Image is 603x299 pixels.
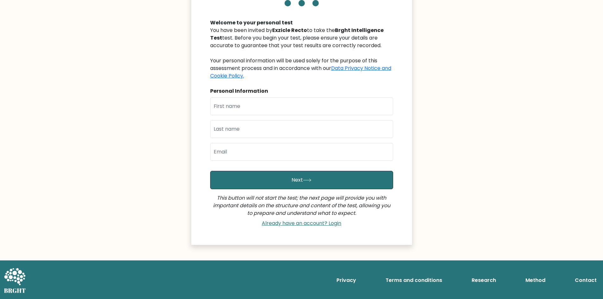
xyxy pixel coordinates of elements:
div: Welcome to your personal test [210,19,393,27]
a: Data Privacy Notice and Cookie Policy. [210,65,391,79]
input: First name [210,97,393,115]
input: Last name [210,120,393,138]
b: Exzicle Recto [272,27,307,34]
a: Method [523,274,548,287]
a: Privacy [334,274,359,287]
div: You have been invited by to take the test. Before you begin your test, please ensure your details... [210,27,393,80]
a: Research [469,274,499,287]
button: Next [210,171,393,189]
a: Terms and conditions [383,274,445,287]
div: Personal Information [210,87,393,95]
b: Brght Intelligence Test [210,27,384,41]
a: Already have an account? Login [259,220,344,227]
a: Contact [572,274,599,287]
input: Email [210,143,393,161]
i: This button will not start the test; the next page will provide you with important details on the... [213,194,390,217]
